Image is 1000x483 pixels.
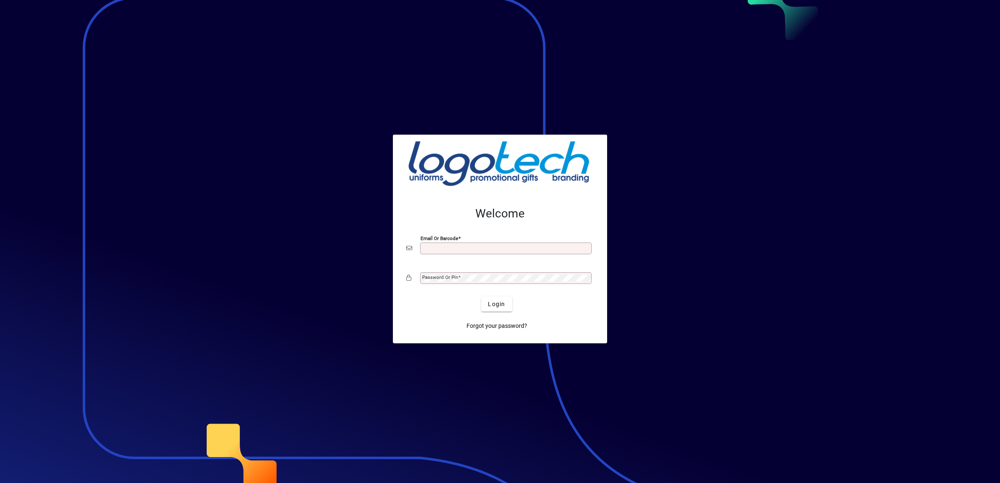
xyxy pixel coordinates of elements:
mat-label: Email or Barcode [421,235,458,241]
a: Forgot your password? [463,318,531,333]
mat-label: Password or Pin [422,274,458,280]
span: Forgot your password? [467,322,527,330]
span: Login [488,300,505,309]
button: Login [481,296,512,312]
h2: Welcome [406,207,594,221]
